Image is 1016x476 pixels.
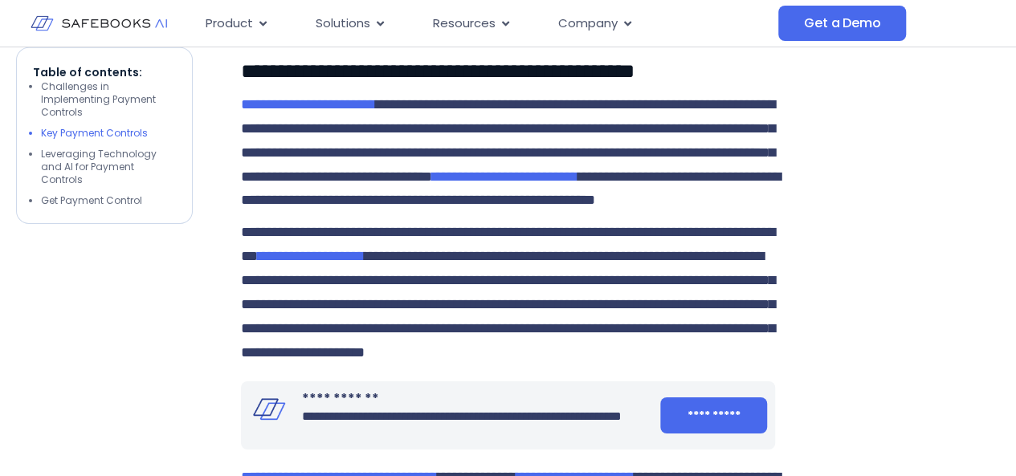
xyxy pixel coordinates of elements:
[316,14,370,33] span: Solutions
[433,14,496,33] span: Resources
[41,148,176,186] li: Leveraging Technology and AI for Payment Controls
[41,80,176,119] li: Challenges in Implementing Payment Controls
[206,14,253,33] span: Product
[41,127,176,140] li: Key Payment Controls
[193,8,778,39] nav: Menu
[558,14,618,33] span: Company
[33,64,176,80] p: Table of contents:
[193,8,778,39] div: Menu Toggle
[41,194,176,207] li: Get Payment Control
[778,6,906,41] a: Get a Demo
[804,15,880,31] span: Get a Demo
